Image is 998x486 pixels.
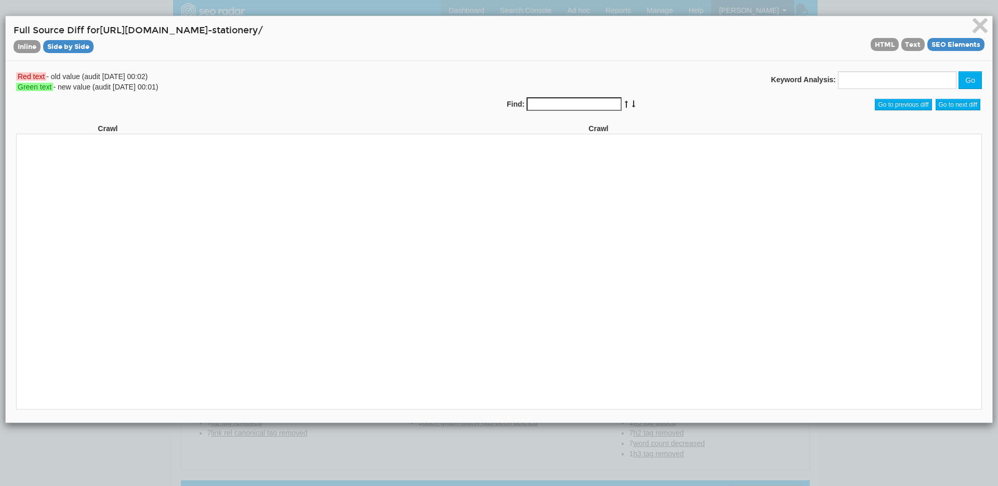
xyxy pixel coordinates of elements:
span: -stationery/ [208,25,263,36]
span: View source diff in Side by Side mode [43,40,94,53]
label: Keyword Analysis: [771,74,836,85]
span: Go to next diff [936,99,981,110]
span: × [971,8,989,43]
button: Go [958,71,982,89]
button: Close [971,17,989,37]
span: Green text [16,83,53,91]
strong: Crawl [98,124,117,133]
span: View source diff in Inline mode [14,40,41,53]
span: View source diff in Text mode [901,38,925,51]
iframe: Opens a widget where you can find more information [931,455,988,481]
label: Find: [507,99,524,109]
span: Go to previous diff [875,99,931,110]
div: - old value (audit [DATE] 00:02) - new value (audit [DATE] 00:01) [8,71,499,92]
span: Red text [16,72,46,81]
strong: Crawl [588,124,608,133]
h4: Full Source Diff for [14,24,984,53]
span: [URL][DOMAIN_NAME] [100,25,208,36]
span: View source diff in HTML mode [871,38,899,51]
span: View source diff in SEO Elements mode [927,38,984,51]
